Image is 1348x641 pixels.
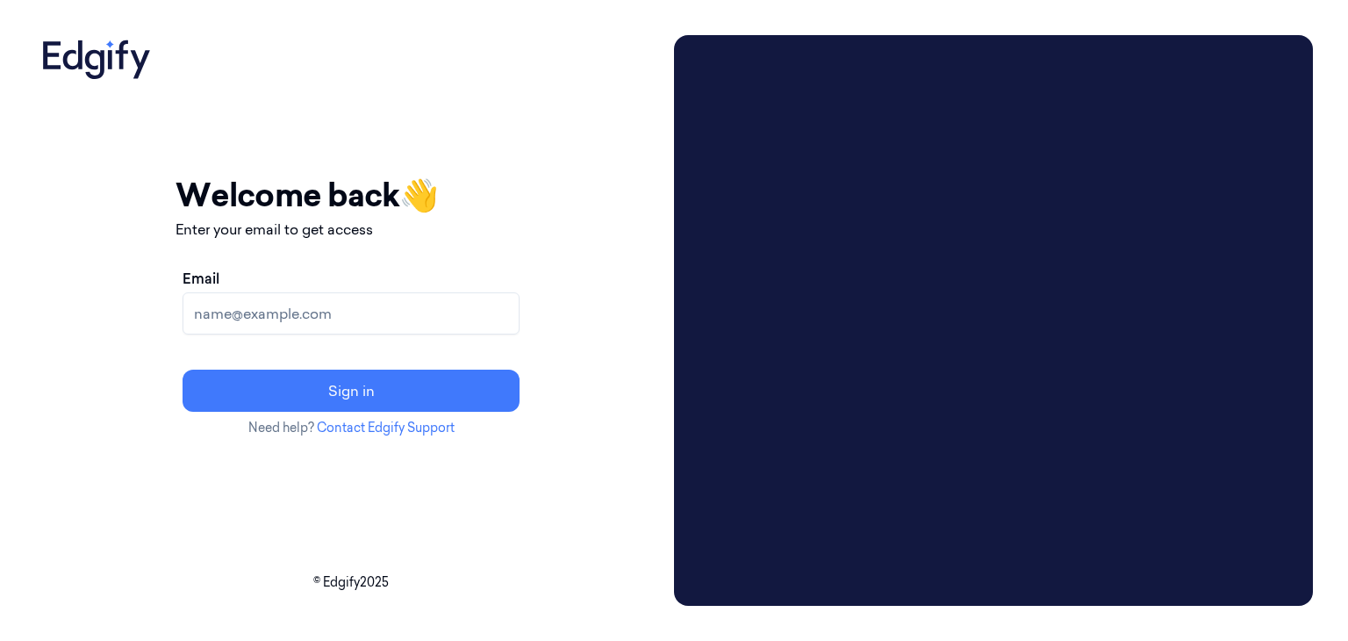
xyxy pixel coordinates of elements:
p: © Edgify 2025 [35,573,667,592]
p: Enter your email to get access [176,219,527,240]
button: Sign in [183,370,520,412]
h1: Welcome back 👋 [176,171,527,219]
p: Need help? [176,419,527,437]
a: Contact Edgify Support [317,420,455,436]
input: name@example.com [183,292,520,335]
label: Email [183,268,219,289]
